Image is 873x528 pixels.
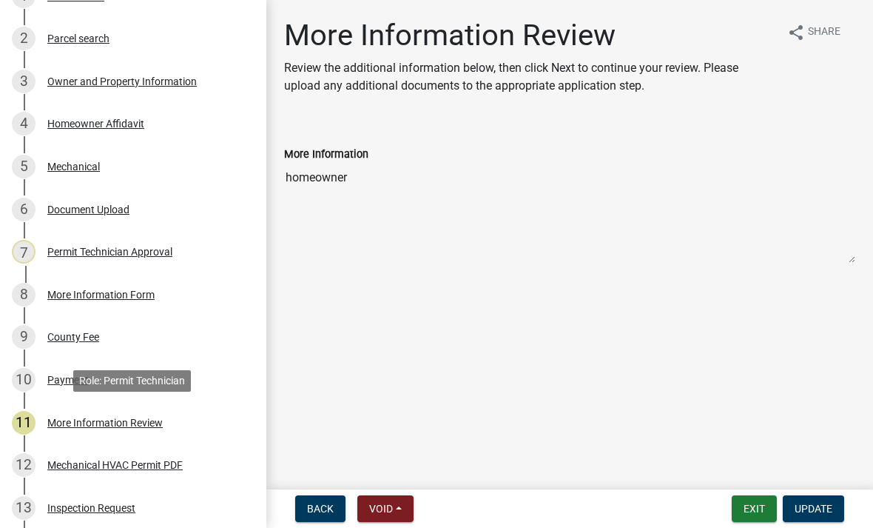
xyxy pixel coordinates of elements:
textarea: homeowner [284,163,855,264]
div: 5 [12,155,36,178]
div: Document Upload [47,204,129,215]
span: Share [808,24,840,41]
span: Back [307,503,334,515]
div: Parcel search [47,33,109,44]
div: Role: Permit Technician [73,370,191,392]
div: More Information Form [47,290,155,300]
div: 4 [12,112,36,136]
div: 2 [12,27,36,50]
div: Mechanical HVAC Permit PDF [47,460,183,470]
div: 3 [12,70,36,93]
button: Void [357,495,414,522]
i: share [787,24,805,41]
span: Update [795,503,832,515]
div: 12 [12,453,36,477]
button: Exit [732,495,777,522]
div: More Information Review [47,418,163,428]
div: 9 [12,325,36,349]
div: 11 [12,411,36,435]
div: 6 [12,198,36,221]
div: Mechanical [47,161,100,172]
p: Review the additional information below, then click Next to continue your review. Please upload a... [284,59,775,95]
label: More Information [284,150,368,160]
button: Update [783,495,844,522]
div: Permit Technician Approval [47,247,172,257]
div: 10 [12,368,36,392]
button: shareShare [775,18,852,47]
div: County Fee [47,332,99,342]
div: Inspection Request [47,503,135,513]
div: Homeowner Affidavit [47,118,144,129]
button: Back [295,495,346,522]
span: Void [369,503,393,515]
div: 8 [12,283,36,307]
div: Owner and Property Information [47,76,197,87]
h1: More Information Review [284,18,775,53]
div: 7 [12,240,36,264]
div: Payment [47,375,89,385]
div: 13 [12,496,36,520]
